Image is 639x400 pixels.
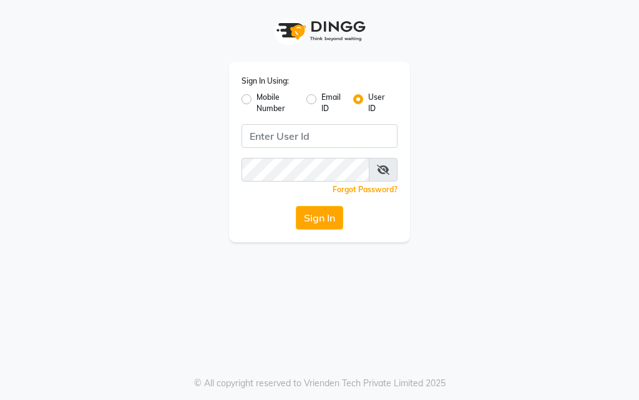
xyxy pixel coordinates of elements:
[368,92,388,114] label: User ID
[296,206,343,230] button: Sign In
[241,124,398,148] input: Username
[270,12,369,49] img: logo1.svg
[256,92,296,114] label: Mobile Number
[241,76,289,87] label: Sign In Using:
[321,92,343,114] label: Email ID
[241,158,369,182] input: Username
[333,185,398,194] a: Forgot Password?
